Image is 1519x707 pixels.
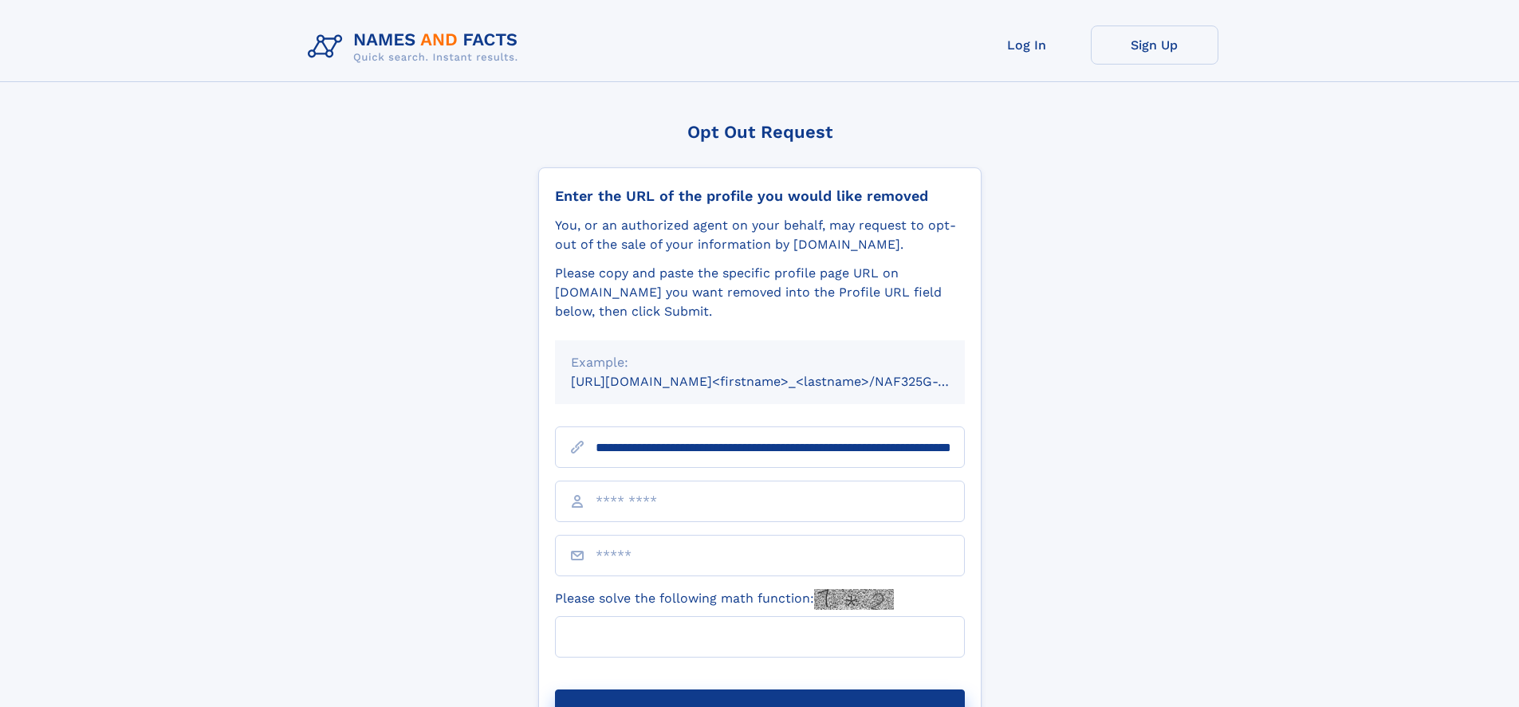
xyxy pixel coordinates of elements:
[555,187,965,205] div: Enter the URL of the profile you would like removed
[301,26,531,69] img: Logo Names and Facts
[538,122,982,142] div: Opt Out Request
[571,353,949,372] div: Example:
[555,589,894,610] label: Please solve the following math function:
[555,216,965,254] div: You, or an authorized agent on your behalf, may request to opt-out of the sale of your informatio...
[1091,26,1218,65] a: Sign Up
[555,264,965,321] div: Please copy and paste the specific profile page URL on [DOMAIN_NAME] you want removed into the Pr...
[571,374,995,389] small: [URL][DOMAIN_NAME]<firstname>_<lastname>/NAF325G-xxxxxxxx
[963,26,1091,65] a: Log In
